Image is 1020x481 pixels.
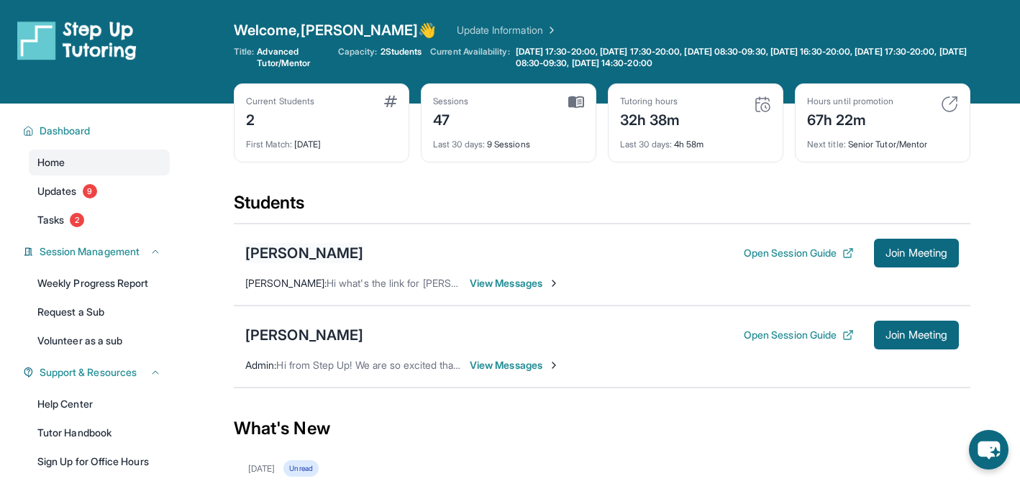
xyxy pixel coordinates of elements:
[245,243,363,263] div: [PERSON_NAME]
[29,299,170,325] a: Request a Sub
[246,139,292,150] span: First Match :
[744,246,854,260] button: Open Session Guide
[470,276,560,290] span: View Messages
[34,124,161,138] button: Dashboard
[807,139,846,150] span: Next title :
[40,124,91,138] span: Dashboard
[620,130,771,150] div: 4h 58m
[37,184,77,198] span: Updates
[17,20,137,60] img: logo
[433,130,584,150] div: 9 Sessions
[40,244,140,259] span: Session Management
[70,213,84,227] span: 2
[29,178,170,204] a: Updates9
[234,191,970,223] div: Students
[234,397,970,460] div: What's New
[29,391,170,417] a: Help Center
[246,107,314,130] div: 2
[433,139,485,150] span: Last 30 days :
[470,358,560,372] span: View Messages
[234,20,437,40] span: Welcome, [PERSON_NAME] 👋
[34,244,161,259] button: Session Management
[548,359,560,371] img: Chevron-Right
[248,463,275,475] div: [DATE]
[543,23,557,37] img: Chevron Right
[245,277,327,289] span: [PERSON_NAME] :
[744,328,854,342] button: Open Session Guide
[620,107,680,130] div: 32h 38m
[29,270,170,296] a: Weekly Progress Report
[29,328,170,354] a: Volunteer as a sub
[885,331,947,339] span: Join Meeting
[29,420,170,446] a: Tutor Handbook
[754,96,771,113] img: card
[433,107,469,130] div: 47
[548,278,560,289] img: Chevron-Right
[874,239,959,267] button: Join Meeting
[283,460,318,477] div: Unread
[620,139,672,150] span: Last 30 days :
[384,96,397,107] img: card
[433,96,469,107] div: Sessions
[29,449,170,475] a: Sign Up for Office Hours
[246,130,397,150] div: [DATE]
[807,130,958,150] div: Senior Tutor/Mentor
[338,46,378,58] span: Capacity:
[37,155,65,170] span: Home
[327,277,842,289] span: Hi what's the link for [PERSON_NAME] tutoring [DATE] we always see this but nothing happened when...
[874,321,959,349] button: Join Meeting
[245,325,363,345] div: [PERSON_NAME]
[941,96,958,113] img: card
[457,23,557,37] a: Update Information
[257,46,329,69] span: Advanced Tutor/Mentor
[807,107,893,130] div: 67h 22m
[516,46,967,69] span: [DATE] 17:30-20:00, [DATE] 17:30-20:00, [DATE] 08:30-09:30, [DATE] 16:30-20:00, [DATE] 17:30-20:0...
[568,96,584,109] img: card
[37,213,64,227] span: Tasks
[513,46,970,69] a: [DATE] 17:30-20:00, [DATE] 17:30-20:00, [DATE] 08:30-09:30, [DATE] 16:30-20:00, [DATE] 17:30-20:0...
[245,359,276,371] span: Admin :
[807,96,893,107] div: Hours until promotion
[40,365,137,380] span: Support & Resources
[83,184,97,198] span: 9
[620,96,680,107] div: Tutoring hours
[885,249,947,257] span: Join Meeting
[234,46,254,69] span: Title:
[246,96,314,107] div: Current Students
[29,150,170,175] a: Home
[381,46,422,58] span: 2 Students
[430,46,509,69] span: Current Availability:
[29,207,170,233] a: Tasks2
[969,430,1008,469] button: chat-button
[34,365,161,380] button: Support & Resources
